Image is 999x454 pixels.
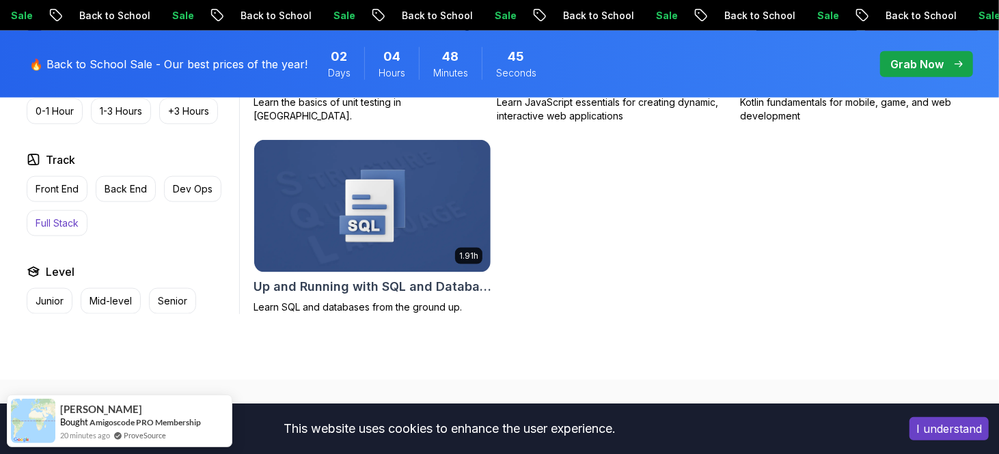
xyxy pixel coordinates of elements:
[149,288,196,314] button: Senior
[36,294,64,308] p: Junior
[254,277,491,296] h2: Up and Running with SQL and Databases
[105,182,147,196] p: Back End
[27,288,72,314] button: Junior
[60,403,142,415] span: [PERSON_NAME]
[100,104,142,118] p: 1-3 Hours
[46,264,74,280] h2: Level
[158,294,187,308] p: Senior
[379,66,405,80] span: Hours
[496,66,536,80] span: Seconds
[168,104,209,118] p: +3 Hours
[254,139,491,314] a: Up and Running with SQL and Databases card1.91hUp and Running with SQL and DatabasesLearn SQL and...
[27,98,83,124] button: 0-1 Hour
[230,9,323,23] p: Back to School
[46,152,75,168] h2: Track
[81,288,141,314] button: Mid-level
[497,96,735,123] p: Learn JavaScript essentials for creating dynamic, interactive web applications
[124,429,166,441] a: ProveSource
[433,66,468,80] span: Minutes
[60,429,110,441] span: 20 minutes ago
[96,176,156,202] button: Back End
[29,56,307,72] p: 🔥 Back to School Sale - Our best prices of the year!
[36,216,79,230] p: Full Stack
[459,251,478,261] p: 1.91h
[90,417,201,427] a: Amigoscode PRO Membership
[484,9,528,23] p: Sale
[10,414,889,444] div: This website uses cookies to enhance the user experience.
[60,416,88,427] span: Bought
[68,9,161,23] p: Back to School
[806,9,850,23] p: Sale
[159,98,218,124] button: +3 Hours
[391,9,484,23] p: Back to School
[27,210,87,236] button: Full Stack
[27,176,87,202] button: Front End
[254,300,491,314] p: Learn SQL and databases from the ground up.
[173,182,213,196] p: Dev Ops
[11,399,55,443] img: provesource social proof notification image
[90,294,132,308] p: Mid-level
[508,47,525,66] span: 45 Seconds
[443,47,459,66] span: 48 Minutes
[645,9,689,23] p: Sale
[254,96,491,123] p: Learn the basics of unit testing in [GEOGRAPHIC_DATA].
[713,9,806,23] p: Back to School
[909,417,989,440] button: Accept cookies
[164,176,221,202] button: Dev Ops
[552,9,645,23] p: Back to School
[383,47,400,66] span: 4 Hours
[740,96,978,123] p: Kotlin fundamentals for mobile, game, and web development
[328,66,351,80] span: Days
[161,9,205,23] p: Sale
[323,9,366,23] p: Sale
[36,104,74,118] p: 0-1 Hour
[91,98,151,124] button: 1-3 Hours
[254,140,491,272] img: Up and Running with SQL and Databases card
[36,182,79,196] p: Front End
[875,9,968,23] p: Back to School
[890,56,944,72] p: Grab Now
[331,47,348,66] span: 2 Days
